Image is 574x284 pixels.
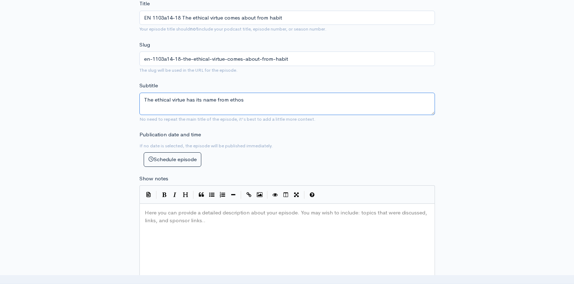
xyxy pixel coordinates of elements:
label: Slug [139,41,150,49]
button: Toggle Fullscreen [291,190,302,200]
button: Numbered List [217,190,228,200]
button: Italic [170,190,180,200]
small: The slug will be used in the URL for the episode. [139,67,238,73]
input: title-of-episode [139,51,435,66]
label: Publication date and time [139,131,201,139]
small: Your episode title should include your podcast title, episode number, or season number. [139,26,326,32]
button: Toggle Preview [270,190,281,200]
button: Quote [196,190,207,200]
button: Insert Image [254,190,265,200]
i: | [156,191,157,199]
strong: not [190,26,198,32]
button: Create Link [244,190,254,200]
small: No need to repeat the main title of the episode, it's best to add a little more context. [139,116,315,122]
i: | [267,191,268,199]
i: | [193,191,194,199]
button: Insert Horizontal Line [228,190,239,200]
button: Toggle Side by Side [281,190,291,200]
small: If no date is selected, the episode will be published immediately. [139,143,273,149]
label: Subtitle [139,82,158,90]
button: Markdown Guide [307,190,318,200]
button: Bold [159,190,170,200]
button: Generic List [207,190,217,200]
button: Heading [180,190,191,200]
i: | [304,191,305,199]
button: Schedule episode [144,152,201,167]
label: Show notes [139,175,168,183]
input: What is the episode's title? [139,11,435,25]
button: Insert Show Notes Template [143,189,154,200]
